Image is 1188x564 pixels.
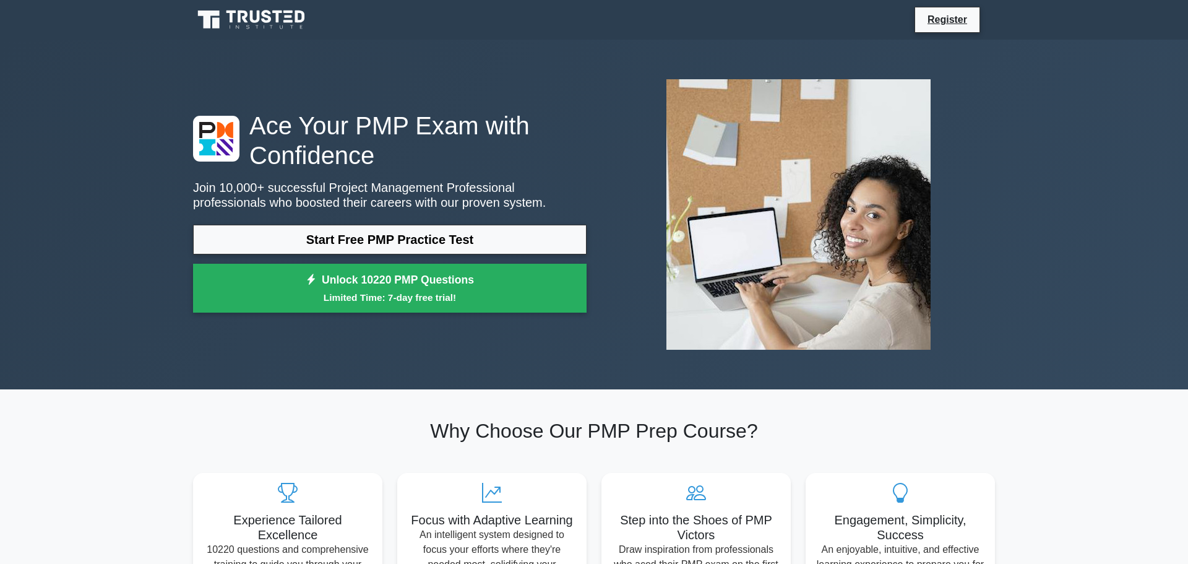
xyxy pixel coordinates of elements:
p: Join 10,000+ successful Project Management Professional professionals who boosted their careers w... [193,180,587,210]
h1: Ace Your PMP Exam with Confidence [193,111,587,170]
h5: Experience Tailored Excellence [203,513,372,542]
h2: Why Choose Our PMP Prep Course? [193,419,995,443]
a: Start Free PMP Practice Test [193,225,587,254]
h5: Focus with Adaptive Learning [407,513,577,527]
a: Unlock 10220 PMP QuestionsLimited Time: 7-day free trial! [193,264,587,313]
a: Register [920,12,975,27]
small: Limited Time: 7-day free trial! [209,290,571,305]
h5: Engagement, Simplicity, Success [816,513,985,542]
h5: Step into the Shoes of PMP Victors [611,513,781,542]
